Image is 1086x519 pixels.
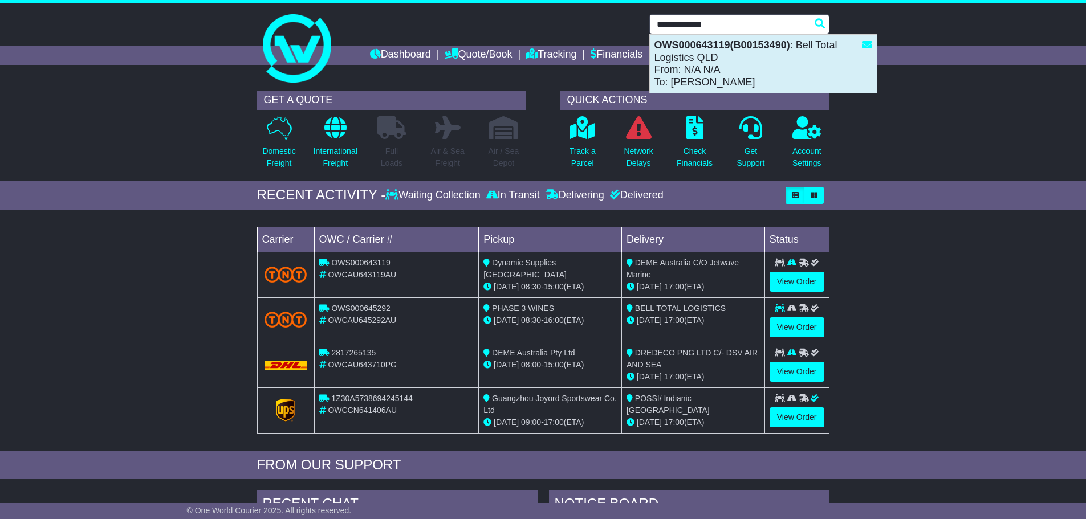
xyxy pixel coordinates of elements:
span: DREDECO PNG LTD C/- DSV AIR AND SEA [627,348,758,369]
span: 17:00 [664,418,684,427]
span: 17:00 [544,418,564,427]
span: OWS000645292 [331,304,391,313]
div: QUICK ACTIONS [560,91,829,110]
div: Delivered [607,189,664,202]
span: Guangzhou Joyord Sportswear Co. Ltd [483,394,617,415]
span: OWS000643119 [331,258,391,267]
div: Waiting Collection [385,189,483,202]
span: 1Z30A5738694245144 [331,394,412,403]
a: AccountSettings [792,116,822,175]
div: : Bell Total Logistics QLD From: N/A N/A To: [PERSON_NAME] [650,35,877,93]
span: [DATE] [494,360,519,369]
img: GetCarrierServiceLogo [276,399,295,422]
div: RECENT ACTIVITY - [257,187,386,203]
div: (ETA) [627,416,760,428]
img: DHL.png [265,361,307,370]
span: BELL TOTAL LOGISTICS [635,304,726,313]
span: [DATE] [494,282,519,291]
span: DEME Australia Pty Ltd [492,348,575,357]
a: NetworkDelays [623,116,653,175]
span: 08:30 [521,282,541,291]
div: - (ETA) [483,314,617,326]
span: OWCCN641406AU [328,406,397,415]
p: Air & Sea Freight [431,145,465,169]
div: In Transit [483,189,543,202]
div: - (ETA) [483,281,617,293]
a: View Order [770,362,824,382]
a: View Order [770,407,824,427]
a: View Order [770,272,824,292]
span: 08:00 [521,360,541,369]
span: [DATE] [494,418,519,427]
span: 17:00 [664,316,684,325]
span: 17:00 [664,282,684,291]
a: Track aParcel [569,116,596,175]
img: TNT_Domestic.png [265,267,307,282]
p: Check Financials [677,145,713,169]
p: Network Delays [624,145,653,169]
span: [DATE] [637,418,662,427]
strong: OWS000643119(B00153490) [654,39,790,51]
div: - (ETA) [483,416,617,428]
span: DEME Australia C/O Jetwave Marine [627,258,739,279]
span: Dynamic Supplies [GEOGRAPHIC_DATA] [483,258,567,279]
a: CheckFinancials [676,116,713,175]
p: Air / Sea Depot [489,145,519,169]
td: Delivery [621,227,764,252]
span: [DATE] [637,282,662,291]
td: Pickup [479,227,622,252]
div: FROM OUR SUPPORT [257,457,829,473]
span: © One World Courier 2025. All rights reserved. [187,506,352,515]
span: OWCAU645292AU [328,316,396,325]
a: GetSupport [736,116,765,175]
td: OWC / Carrier # [314,227,479,252]
span: 17:00 [664,372,684,381]
span: PHASE 3 WINES [492,304,554,313]
p: Domestic Freight [262,145,295,169]
span: POSSI/ Indianic [GEOGRAPHIC_DATA] [627,394,710,415]
a: Financials [591,46,642,65]
p: International Freight [314,145,357,169]
p: Get Support [737,145,764,169]
div: Delivering [543,189,607,202]
div: (ETA) [627,281,760,293]
span: 16:00 [544,316,564,325]
span: [DATE] [637,316,662,325]
p: Account Settings [792,145,821,169]
span: OWCAU643710PG [328,360,397,369]
div: GET A QUOTE [257,91,526,110]
span: [DATE] [494,316,519,325]
img: TNT_Domestic.png [265,312,307,327]
p: Track a Parcel [570,145,596,169]
td: Carrier [257,227,314,252]
div: - (ETA) [483,359,617,371]
span: 08:30 [521,316,541,325]
span: 15:00 [544,282,564,291]
a: Quote/Book [445,46,512,65]
span: [DATE] [637,372,662,381]
a: Tracking [526,46,576,65]
span: 09:00 [521,418,541,427]
a: InternationalFreight [313,116,358,175]
p: Full Loads [377,145,406,169]
span: 2817265135 [331,348,376,357]
div: (ETA) [627,314,760,326]
td: Status [764,227,829,252]
span: 15:00 [544,360,564,369]
a: Dashboard [370,46,431,65]
a: View Order [770,317,824,337]
div: (ETA) [627,371,760,383]
a: DomesticFreight [262,116,296,175]
span: OWCAU643119AU [328,270,396,279]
